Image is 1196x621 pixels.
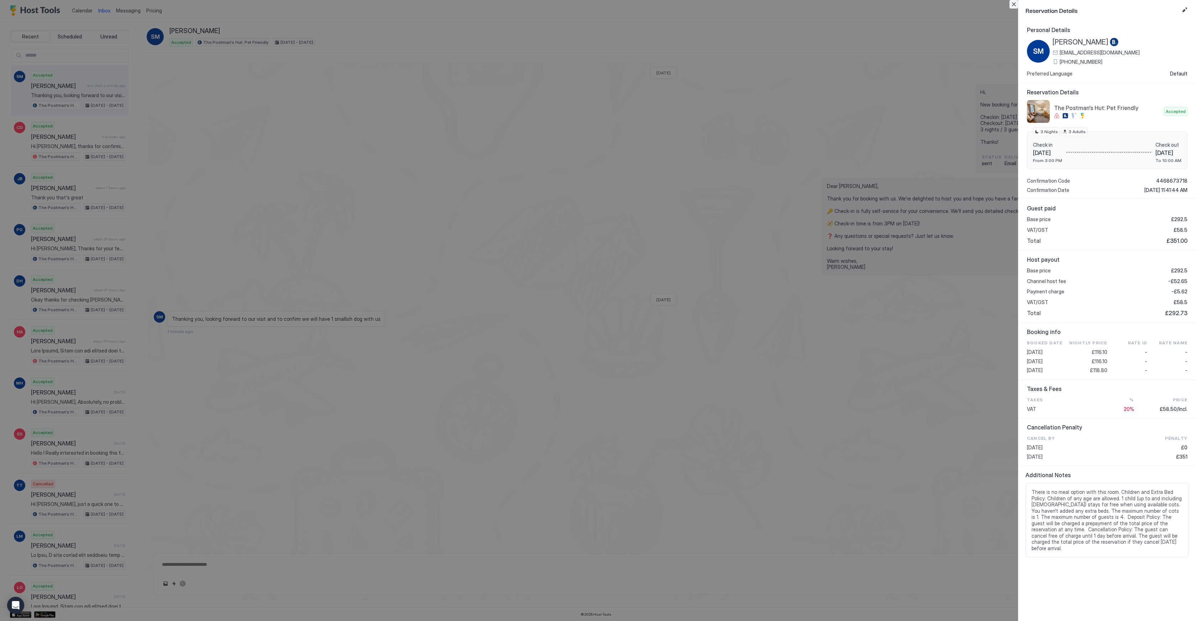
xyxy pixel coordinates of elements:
span: Additional Notes [1025,471,1189,479]
span: Personal Details [1027,26,1187,33]
span: Rate Name [1159,340,1187,346]
span: [EMAIL_ADDRESS][DOMAIN_NAME] [1060,49,1140,56]
span: - [1145,349,1147,355]
span: The Postman's Hut: Pet Friendly [1054,104,1161,111]
span: Preferred Language [1027,71,1072,77]
span: -£52.65 [1168,278,1187,285]
span: There is no meal option with this room. Children and Extra Bed Policy: Children of any age are al... [1032,489,1183,551]
div: listing image [1027,100,1050,123]
span: Price [1173,397,1187,403]
span: Taxes [1027,397,1080,403]
button: Edit reservation [1180,6,1189,14]
span: Base price [1027,267,1051,274]
span: SM [1033,46,1044,57]
span: Guest paid [1027,205,1187,212]
div: Open Intercom Messenger [7,597,24,614]
span: Booking info [1027,328,1187,335]
span: From 3:00 PM [1033,158,1062,163]
span: [DATE] [1033,149,1062,156]
span: 3 Adults [1069,129,1086,135]
span: [DATE] 11:41:44 AM [1144,187,1187,193]
span: Rate ID [1128,340,1147,346]
span: Channel host fee [1027,278,1066,285]
span: [PHONE_NUMBER] [1060,59,1102,65]
span: Base price [1027,216,1051,223]
span: VAT/GST [1027,227,1048,233]
span: Accepted [1166,108,1186,115]
span: [DATE] [1027,444,1107,451]
span: To 10:00 AM [1155,158,1181,163]
span: Nightly Price [1069,340,1107,346]
span: -£5.62 [1171,288,1187,295]
span: VAT [1027,406,1080,412]
span: [PERSON_NAME] [1053,38,1108,47]
span: Check out [1155,142,1181,148]
span: % [1129,397,1134,403]
span: 4468673718 [1156,178,1187,184]
span: Total [1027,237,1041,244]
span: Host payout [1027,256,1187,263]
span: Booked Date [1027,340,1067,346]
span: £58.5 [1174,299,1187,306]
span: £118.80 [1090,367,1107,374]
span: Default [1170,71,1187,77]
span: [DATE] [1027,358,1067,365]
span: 20% [1124,406,1134,412]
span: £58.50/Incl. [1160,406,1187,412]
span: £58.5 [1174,227,1187,233]
span: £351.00 [1166,237,1187,244]
span: Reservation Details [1025,6,1179,15]
span: Taxes & Fees [1027,385,1187,392]
span: [DATE] [1027,349,1067,355]
span: [DATE] [1027,454,1107,460]
span: [DATE] [1027,367,1067,374]
span: Payment charge [1027,288,1064,295]
span: £292.5 [1171,267,1187,274]
span: Penalty [1165,435,1187,442]
span: Check in [1033,142,1062,148]
span: £292.73 [1165,309,1187,317]
span: 3 Nights [1040,129,1058,135]
span: VAT/GST [1027,299,1048,306]
span: - [1185,349,1187,355]
span: Confirmation Code [1027,178,1070,184]
span: Confirmation Date [1027,187,1069,193]
span: Cancellation Penalty [1027,424,1187,431]
span: £0 [1181,444,1187,451]
span: - [1145,358,1147,365]
span: - [1185,358,1187,365]
span: £292.5 [1171,216,1187,223]
span: Reservation Details [1027,89,1187,96]
span: £116.10 [1092,358,1107,365]
span: - [1145,367,1147,374]
span: - [1185,367,1187,374]
span: Total [1027,309,1041,317]
span: CANCEL BY [1027,435,1107,442]
span: £116.10 [1092,349,1107,355]
span: £351 [1176,454,1187,460]
span: [DATE] [1155,149,1181,156]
